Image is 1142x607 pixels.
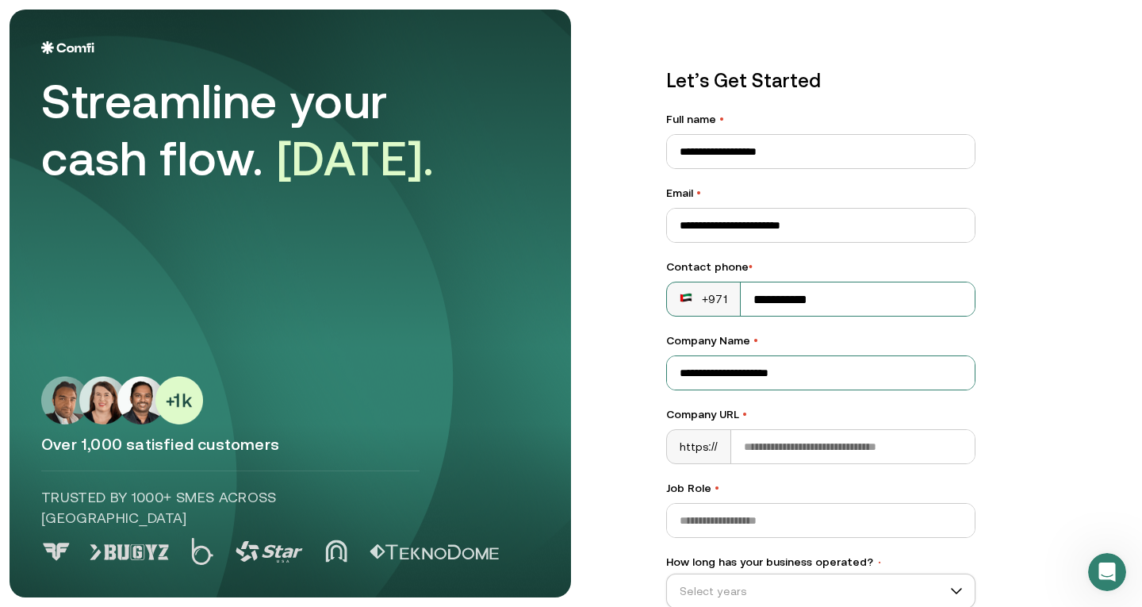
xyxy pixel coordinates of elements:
[876,557,883,568] span: •
[666,554,975,571] label: How long has your business operated?
[41,73,485,187] div: Streamline your cash flow.
[90,544,169,560] img: Logo 1
[753,334,758,347] span: •
[666,406,975,423] label: Company URL
[667,430,731,463] div: https://
[191,538,213,565] img: Logo 2
[236,541,303,563] img: Logo 3
[666,67,975,95] p: Let’s Get Started
[1088,553,1126,591] iframe: Intercom live chat
[666,332,975,349] label: Company Name
[41,487,420,528] p: Trusted by 1000+ SMEs across [GEOGRAPHIC_DATA]
[715,482,719,494] span: •
[719,113,724,125] span: •
[370,544,499,560] img: Logo 5
[666,111,975,128] label: Full name
[41,434,539,455] p: Over 1,000 satisfied customers
[749,260,753,273] span: •
[41,41,94,54] img: Logo
[666,480,975,497] label: Job Role
[742,408,747,421] span: •
[277,131,435,186] span: [DATE].
[41,543,71,561] img: Logo 0
[680,291,727,307] div: +971
[696,186,701,199] span: •
[666,185,975,202] label: Email
[666,259,975,275] div: Contact phone
[325,540,347,563] img: Logo 4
